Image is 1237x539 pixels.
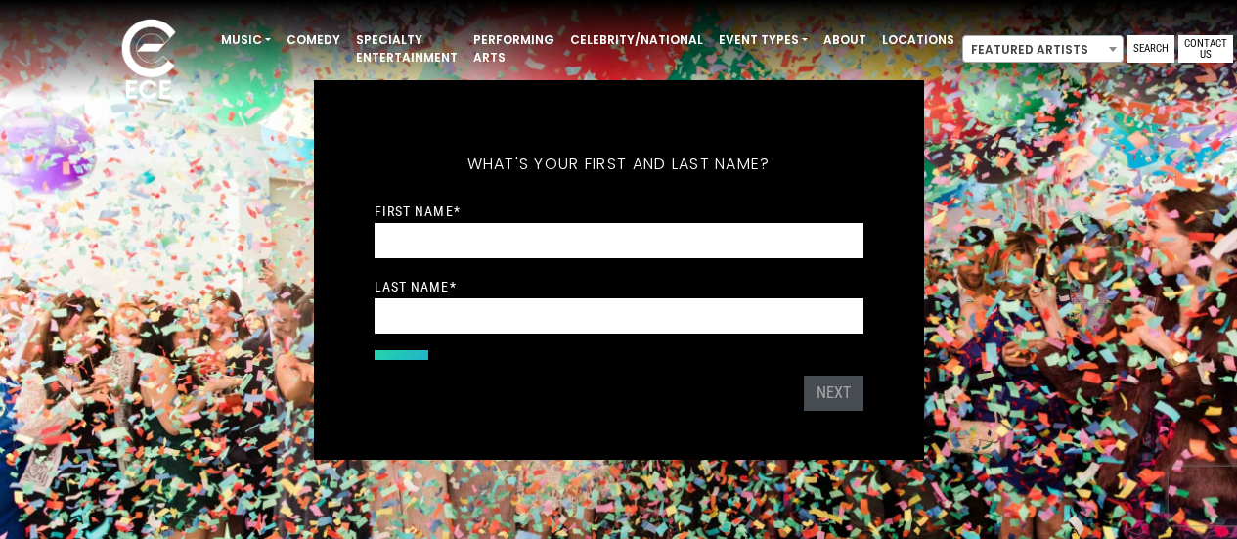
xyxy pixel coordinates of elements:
[1127,35,1174,63] a: Search
[213,23,279,57] a: Music
[963,36,1123,64] span: Featured Artists
[100,14,198,109] img: ece_new_logo_whitev2-1.png
[375,129,863,200] h5: What's your first and last name?
[962,35,1124,63] span: Featured Artists
[465,23,562,74] a: Performing Arts
[375,278,457,295] label: Last Name
[348,23,465,74] a: Specialty Entertainment
[816,23,874,57] a: About
[562,23,711,57] a: Celebrity/National
[279,23,348,57] a: Comedy
[375,202,461,220] label: First Name
[874,23,962,57] a: Locations
[1178,35,1233,63] a: Contact Us
[711,23,816,57] a: Event Types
